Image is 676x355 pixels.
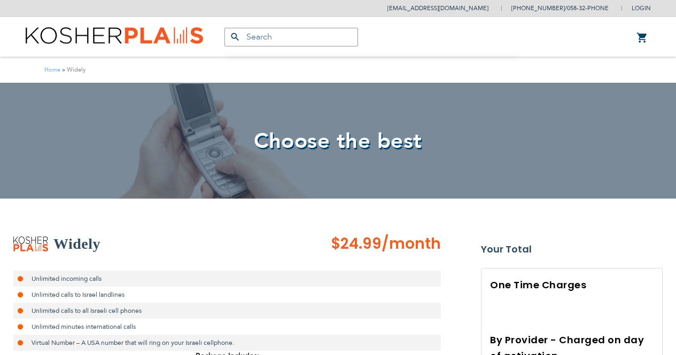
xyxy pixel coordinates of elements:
[331,233,382,254] span: $24.99
[501,1,609,16] li: /
[13,319,441,335] li: Unlimited minutes international calls
[481,241,663,257] strong: Your Total
[632,4,651,12] span: Login
[490,277,654,293] h3: One Time Charges
[44,66,60,74] a: Home
[382,233,441,255] span: /month
[13,287,441,303] li: Unlimited calls to Israel landlines
[13,271,441,287] li: Unlimited incoming calls
[387,4,488,12] a: [EMAIL_ADDRESS][DOMAIN_NAME]
[13,335,441,351] li: Virtual Number – A USA number that will ring on your Israeli cellphone.
[53,233,100,255] h2: Widely
[60,65,86,75] li: Widely
[26,27,203,47] img: Kosher Plans
[13,236,48,251] img: Widely
[567,4,609,12] a: 058-32-PHONE
[224,28,358,46] input: Search
[511,4,565,12] a: [PHONE_NUMBER]
[13,303,441,319] li: Unlimited calls to all Israeli cell phones
[254,127,422,156] span: Choose the best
